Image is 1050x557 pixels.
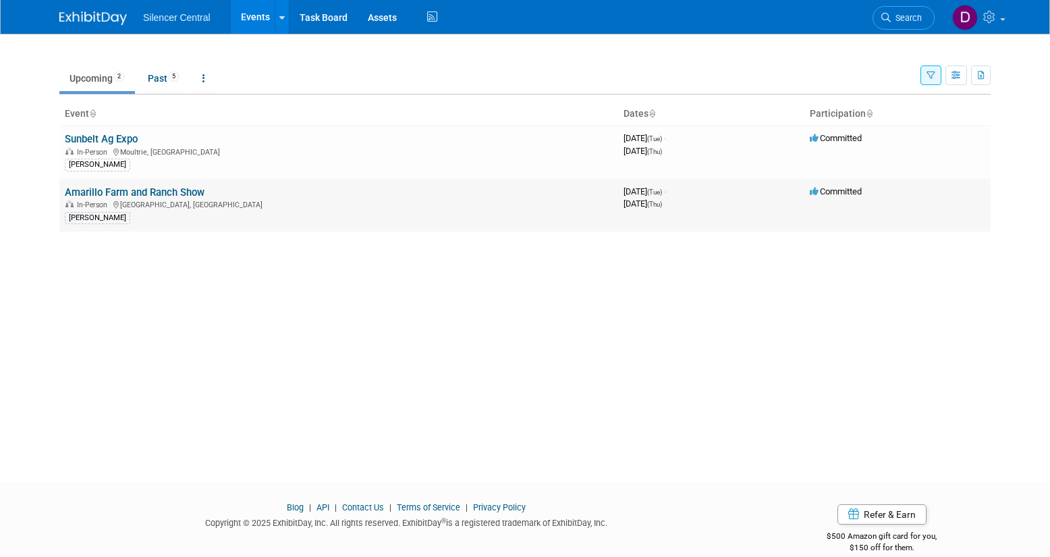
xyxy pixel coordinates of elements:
span: - [664,186,666,196]
img: In-Person Event [65,148,74,155]
div: $150 off for them. [773,542,991,554]
a: Sunbelt Ag Expo [65,133,138,145]
a: Upcoming2 [59,65,135,91]
a: Refer & Earn [837,504,927,525]
a: Privacy Policy [473,502,526,512]
div: [GEOGRAPHIC_DATA], [GEOGRAPHIC_DATA] [65,198,613,209]
a: Past5 [138,65,190,91]
a: Contact Us [342,502,384,512]
span: 2 [113,72,125,82]
span: Silencer Central [143,12,211,23]
span: (Thu) [647,148,662,155]
div: [PERSON_NAME] [65,212,130,224]
th: Dates [618,103,804,126]
div: Moultrie, [GEOGRAPHIC_DATA] [65,146,613,157]
span: [DATE] [624,133,666,143]
th: Event [59,103,618,126]
span: | [386,502,395,512]
a: Sort by Event Name [89,108,96,119]
span: Committed [810,133,862,143]
div: $500 Amazon gift card for you, [773,522,991,553]
span: [DATE] [624,198,662,209]
a: Terms of Service [397,502,460,512]
div: [PERSON_NAME] [65,159,130,171]
th: Participation [804,103,991,126]
sup: ® [441,517,446,525]
a: Sort by Start Date [648,108,655,119]
span: Committed [810,186,862,196]
span: [DATE] [624,146,662,156]
span: In-Person [77,201,111,209]
span: (Tue) [647,135,662,142]
span: In-Person [77,148,111,157]
span: Search [891,13,922,23]
a: Search [873,6,935,30]
span: | [306,502,314,512]
a: API [316,502,329,512]
a: Amarillo Farm and Ranch Show [65,186,204,198]
span: | [331,502,340,512]
a: Blog [287,502,304,512]
span: | [462,502,471,512]
span: (Tue) [647,188,662,196]
span: 5 [168,72,179,82]
span: - [664,133,666,143]
a: Sort by Participation Type [866,108,873,119]
span: [DATE] [624,186,666,196]
div: Copyright © 2025 ExhibitDay, Inc. All rights reserved. ExhibitDay is a registered trademark of Ex... [59,514,753,529]
img: In-Person Event [65,201,74,207]
img: ExhibitDay [59,11,127,25]
span: (Thu) [647,201,662,208]
img: Dean Woods [952,5,978,30]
